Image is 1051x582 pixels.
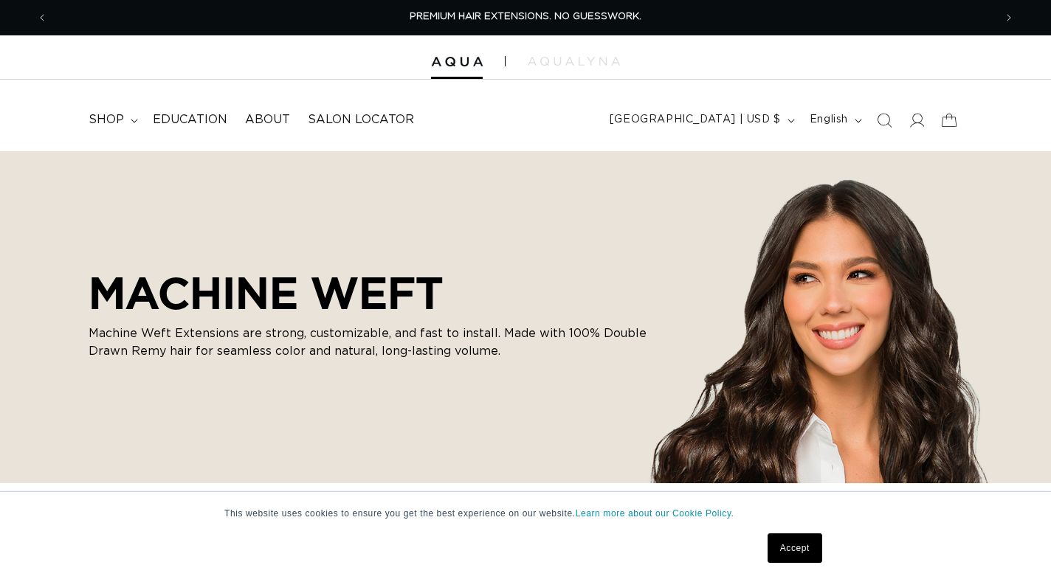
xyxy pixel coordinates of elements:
summary: shop [80,103,144,136]
img: Aqua Hair Extensions [431,57,483,67]
button: [GEOGRAPHIC_DATA] | USD $ [601,106,801,134]
a: Learn more about our Cookie Policy. [576,508,734,519]
a: Salon Locator [299,103,423,136]
span: shop [89,112,124,128]
span: PREMIUM HAIR EXTENSIONS. NO GUESSWORK. [410,12,641,21]
p: Machine Weft Extensions are strong, customizable, and fast to install. Made with 100% Double Draw... [89,325,649,360]
span: Salon Locator [308,112,414,128]
button: Previous announcement [26,4,58,32]
a: About [236,103,299,136]
summary: Search [868,104,900,136]
span: About [245,112,290,128]
p: This website uses cookies to ensure you get the best experience on our website. [224,507,827,520]
span: Education [153,112,227,128]
a: Education [144,103,236,136]
span: [GEOGRAPHIC_DATA] | USD $ [610,112,781,128]
h2: MACHINE WEFT [89,267,649,319]
span: English [810,112,848,128]
a: Accept [768,533,822,563]
button: Next announcement [993,4,1025,32]
button: English [801,106,868,134]
img: aqualyna.com [528,57,620,66]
